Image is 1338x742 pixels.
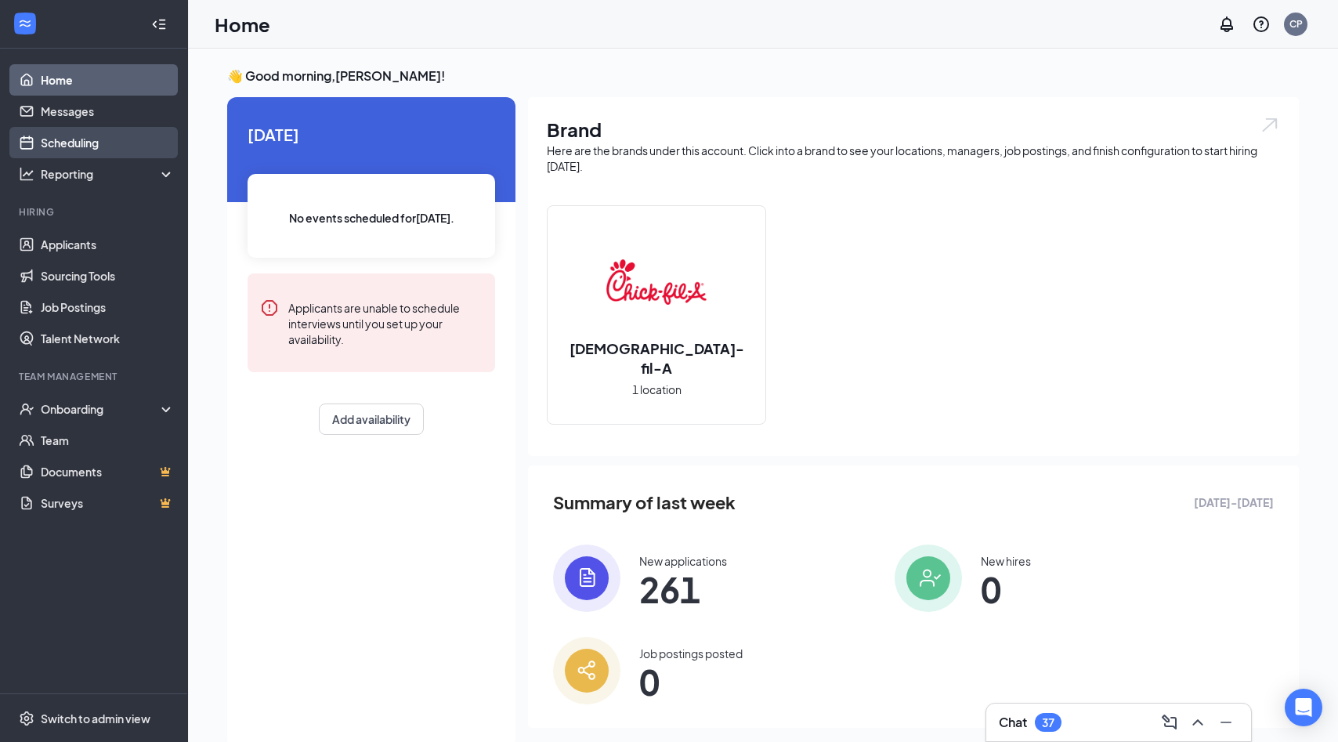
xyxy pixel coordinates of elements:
[151,16,167,32] svg: Collapse
[41,456,175,487] a: DocumentsCrown
[41,127,175,158] a: Scheduling
[553,637,620,704] img: icon
[248,122,495,147] span: [DATE]
[606,232,707,332] img: Chick-fil-A
[41,487,175,519] a: SurveysCrown
[1157,710,1182,735] button: ComposeMessage
[548,338,765,378] h2: [DEMOGRAPHIC_DATA]-fil-A
[289,209,454,226] span: No events scheduled for [DATE] .
[41,64,175,96] a: Home
[1217,713,1235,732] svg: Minimize
[1042,716,1054,729] div: 37
[215,11,270,38] h1: Home
[41,323,175,354] a: Talent Network
[547,116,1280,143] h1: Brand
[1194,494,1274,511] span: [DATE] - [DATE]
[1188,713,1207,732] svg: ChevronUp
[41,260,175,291] a: Sourcing Tools
[1185,710,1210,735] button: ChevronUp
[632,381,682,398] span: 1 location
[227,67,1299,85] h3: 👋 Good morning, [PERSON_NAME] !
[41,229,175,260] a: Applicants
[639,553,727,569] div: New applications
[1213,710,1239,735] button: Minimize
[41,425,175,456] a: Team
[41,96,175,127] a: Messages
[41,401,161,417] div: Onboarding
[639,575,727,603] span: 261
[553,489,736,516] span: Summary of last week
[1252,15,1271,34] svg: QuestionInfo
[639,646,743,661] div: Job postings posted
[17,16,33,31] svg: WorkstreamLogo
[41,291,175,323] a: Job Postings
[999,714,1027,731] h3: Chat
[1260,116,1280,134] img: open.6027fd2a22e1237b5b06.svg
[19,166,34,182] svg: Analysis
[19,401,34,417] svg: UserCheck
[639,668,743,696] span: 0
[1217,15,1236,34] svg: Notifications
[288,299,483,347] div: Applicants are unable to schedule interviews until you set up your availability.
[895,545,962,612] img: icon
[19,370,172,383] div: Team Management
[319,404,424,435] button: Add availability
[547,143,1280,174] div: Here are the brands under this account. Click into a brand to see your locations, managers, job p...
[19,205,172,219] div: Hiring
[981,575,1031,603] span: 0
[1285,689,1322,726] div: Open Intercom Messenger
[553,545,620,612] img: icon
[260,299,279,317] svg: Error
[1160,713,1179,732] svg: ComposeMessage
[1289,17,1303,31] div: CP
[19,711,34,726] svg: Settings
[41,166,175,182] div: Reporting
[981,553,1031,569] div: New hires
[41,711,150,726] div: Switch to admin view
